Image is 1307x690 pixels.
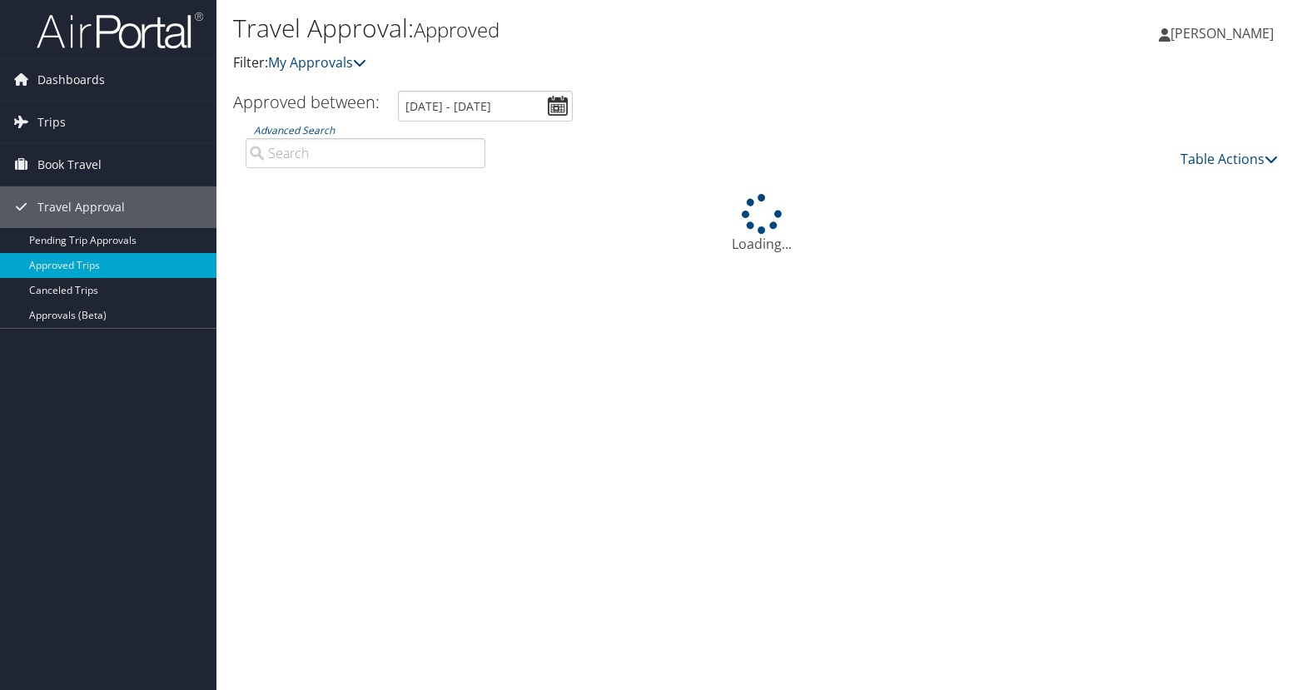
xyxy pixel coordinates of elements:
h3: Approved between: [233,91,380,113]
input: [DATE] - [DATE] [398,91,573,122]
span: Book Travel [37,144,102,186]
a: Advanced Search [254,123,335,137]
h1: Travel Approval: [233,11,938,46]
p: Filter: [233,52,938,74]
small: Approved [414,16,499,43]
input: Advanced Search [246,138,485,168]
span: Dashboards [37,59,105,101]
span: Travel Approval [37,186,125,228]
div: Loading... [233,194,1290,254]
img: airportal-logo.png [37,11,203,50]
a: [PERSON_NAME] [1159,8,1290,58]
span: Trips [37,102,66,143]
span: [PERSON_NAME] [1170,24,1274,42]
a: My Approvals [268,53,366,72]
a: Table Actions [1180,150,1278,168]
